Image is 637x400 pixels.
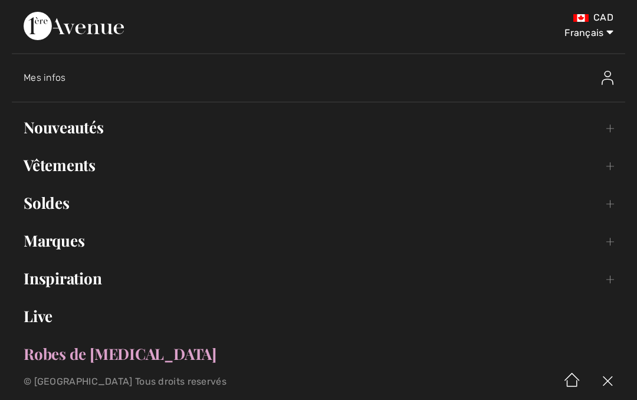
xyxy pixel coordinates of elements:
a: Soldes [12,190,625,216]
a: Inspiration [12,265,625,291]
a: Mes infosMes infos [24,59,625,97]
p: © [GEOGRAPHIC_DATA] Tous droits reservés [24,378,375,386]
img: 1ère Avenue [24,12,124,40]
a: Robes de [MEDICAL_DATA] [12,341,625,367]
a: Nouveautés [12,114,625,140]
span: Mes infos [24,72,66,83]
a: Live [12,303,625,329]
div: CAD [375,12,613,24]
a: Marques [12,228,625,254]
a: Vêtements [12,152,625,178]
img: Mes infos [602,71,613,85]
img: X [590,363,625,400]
img: Accueil [554,363,590,400]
